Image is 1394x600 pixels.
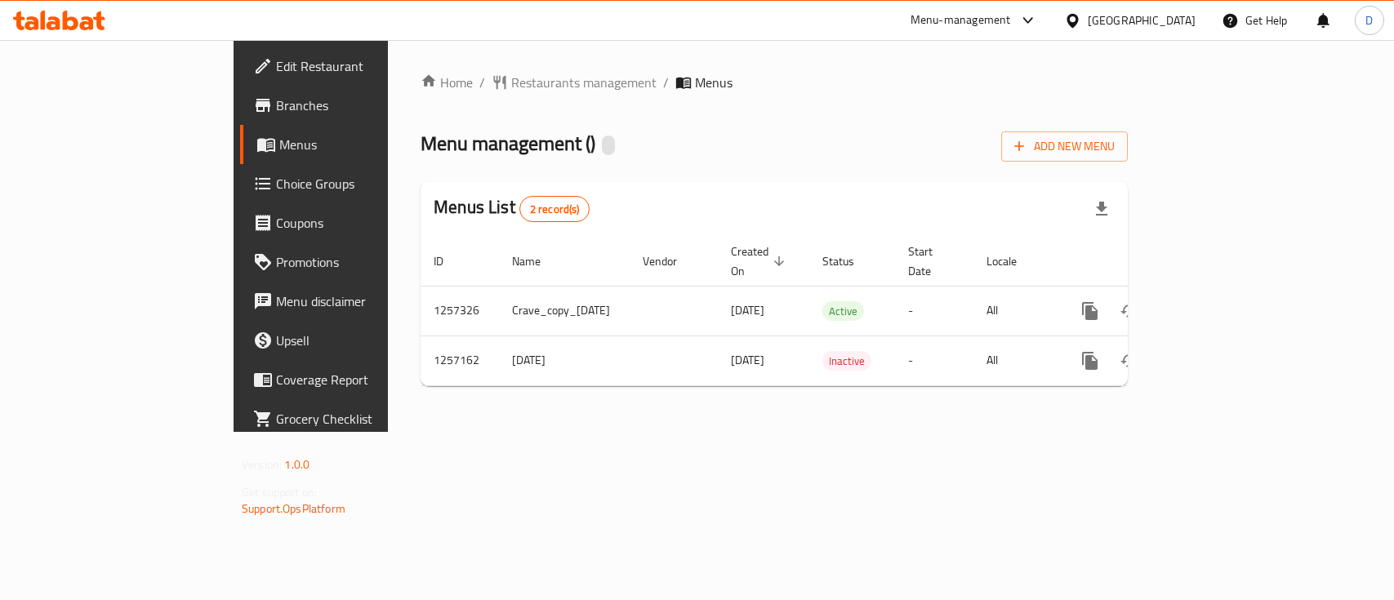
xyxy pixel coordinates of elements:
[242,498,345,519] a: Support.OpsPlatform
[1082,189,1121,229] div: Export file
[1365,11,1373,29] span: D
[512,251,562,271] span: Name
[240,321,466,360] a: Upsell
[519,196,590,222] div: Total records count
[986,251,1038,271] span: Locale
[421,237,1240,386] table: enhanced table
[240,47,466,86] a: Edit Restaurant
[240,125,466,164] a: Menus
[240,242,466,282] a: Promotions
[731,300,764,321] span: [DATE]
[276,174,453,193] span: Choice Groups
[908,242,954,281] span: Start Date
[1071,341,1110,380] button: more
[499,286,630,336] td: Crave_copy_[DATE]
[421,73,1128,92] nav: breadcrumb
[895,286,973,336] td: -
[1088,11,1196,29] div: [GEOGRAPHIC_DATA]
[1071,291,1110,331] button: more
[511,73,657,92] span: Restaurants management
[276,291,453,311] span: Menu disclaimer
[284,454,310,475] span: 1.0.0
[822,302,864,321] span: Active
[643,251,698,271] span: Vendor
[492,73,657,92] a: Restaurants management
[911,11,1011,30] div: Menu-management
[499,336,630,385] td: [DATE]
[973,286,1058,336] td: All
[240,86,466,125] a: Branches
[520,202,590,217] span: 2 record(s)
[731,349,764,371] span: [DATE]
[479,73,485,92] li: /
[434,251,465,271] span: ID
[663,73,669,92] li: /
[240,399,466,438] a: Grocery Checklist
[973,336,1058,385] td: All
[276,370,453,389] span: Coverage Report
[695,73,733,92] span: Menus
[276,213,453,233] span: Coupons
[1110,341,1149,380] button: Change Status
[242,482,317,503] span: Get support on:
[822,251,875,271] span: Status
[822,301,864,321] div: Active
[240,203,466,242] a: Coupons
[276,252,453,272] span: Promotions
[895,336,973,385] td: -
[1014,136,1115,157] span: Add New Menu
[242,454,282,475] span: Version:
[276,56,453,76] span: Edit Restaurant
[1058,237,1240,287] th: Actions
[279,135,453,154] span: Menus
[822,352,871,371] span: Inactive
[731,242,790,281] span: Created On
[276,409,453,429] span: Grocery Checklist
[276,331,453,350] span: Upsell
[240,360,466,399] a: Coverage Report
[421,125,595,162] span: Menu management ( )
[1001,131,1128,162] button: Add New Menu
[822,351,871,371] div: Inactive
[434,195,590,222] h2: Menus List
[240,282,466,321] a: Menu disclaimer
[240,164,466,203] a: Choice Groups
[276,96,453,115] span: Branches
